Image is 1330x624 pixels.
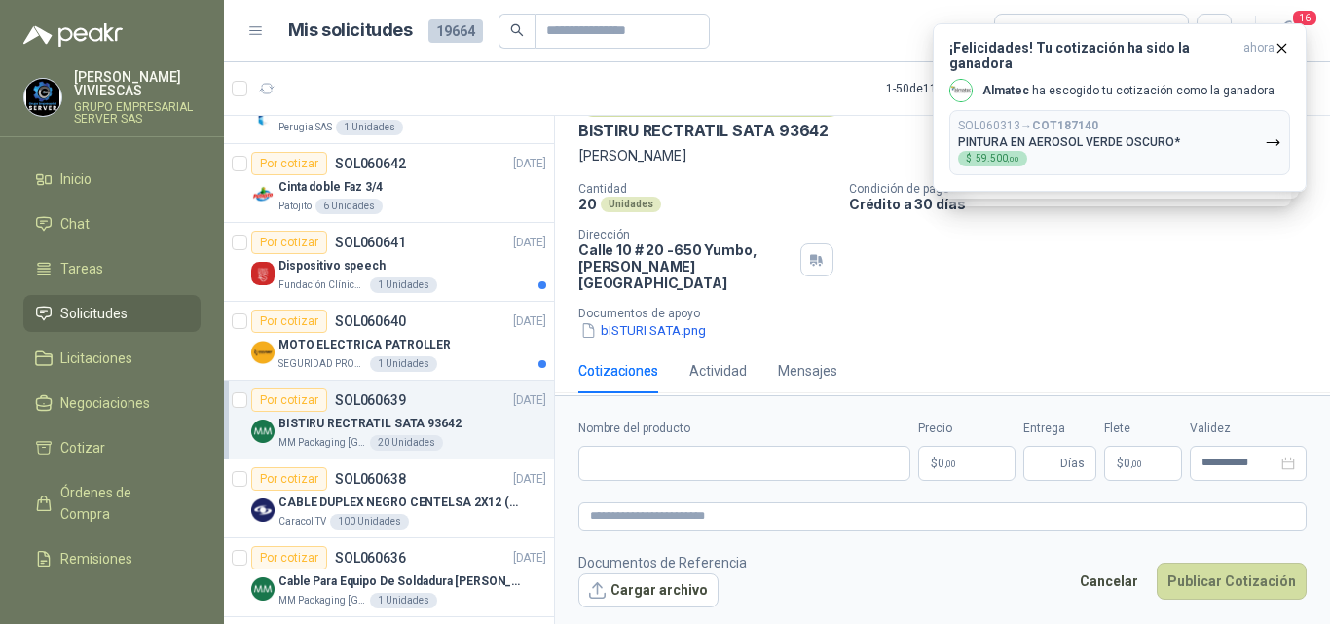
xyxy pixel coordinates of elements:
div: Actividad [689,360,747,382]
span: 0 [1124,458,1142,469]
img: Company Logo [251,104,275,128]
p: SOL060642 [335,157,406,170]
span: Tareas [60,258,103,279]
a: Por cotizarSOL060642[DATE] Company LogoCinta doble Faz 3/4Patojito6 Unidades [224,144,554,223]
span: Días [1060,447,1085,480]
p: [DATE] [513,391,546,410]
button: ¡Felicidades! Tu cotización ha sido la ganadoraahora Company LogoAlmatec ha escogido tu cotizació... [933,23,1307,192]
div: $ [958,151,1027,166]
span: Negociaciones [60,392,150,414]
div: Unidades [601,197,661,212]
p: Documentos de apoyo [578,307,1322,320]
p: Cinta doble Faz 3/4 [278,178,383,197]
a: Solicitudes [23,295,201,332]
span: Inicio [60,168,92,190]
p: BISTIRU RECTRATIL SATA 93642 [578,121,829,141]
span: ,00 [1008,155,1019,164]
p: SOL060640 [335,314,406,328]
span: Cotizar [60,437,105,459]
button: SOL060313→COT187140PINTURA EN AEROSOL VERDE OSCURO*$59.500,00 [949,110,1290,175]
span: ,00 [1130,459,1142,469]
p: CABLE DUPLEX NEGRO CENTELSA 2X12 (COLOR NEGRO) [278,494,521,512]
a: Por cotizarSOL060641[DATE] Company LogoDispositivo speechFundación Clínica Shaio1 Unidades [224,223,554,302]
div: 1 Unidades [336,120,403,135]
img: Company Logo [251,183,275,206]
div: Por cotizar [251,231,327,254]
p: [DATE] [513,155,546,173]
label: Flete [1104,420,1182,438]
a: Tareas [23,250,201,287]
a: Órdenes de Compra [23,474,201,532]
p: Patojito [278,199,312,214]
p: [PERSON_NAME] [578,145,1307,166]
p: $ 0,00 [1104,446,1182,481]
span: Licitaciones [60,348,132,369]
a: Negociaciones [23,385,201,422]
b: COT187140 [1032,119,1098,132]
button: bISTURI SATA.png [578,320,708,341]
img: Logo peakr [23,23,123,47]
div: 100 Unidades [330,514,409,530]
button: Publicar Cotización [1157,563,1307,600]
p: BISTIRU RECTRATIL SATA 93642 [278,415,462,433]
p: Fundación Clínica Shaio [278,277,366,293]
a: Chat [23,205,201,242]
p: Cantidad [578,182,833,196]
p: Documentos de Referencia [578,552,747,573]
a: Remisiones [23,540,201,577]
p: [PERSON_NAME] VIVIESCAS [74,70,201,97]
p: Dispositivo speech [278,257,386,275]
div: Todas [1007,20,1048,42]
div: Por cotizar [251,467,327,491]
div: 1 Unidades [370,593,437,608]
b: Almatec [982,84,1029,97]
span: 0 [938,458,956,469]
div: Por cotizar [251,388,327,412]
p: [DATE] [513,470,546,489]
p: Condición de pago [849,182,1322,196]
p: SOL060639 [335,393,406,407]
img: Company Logo [24,79,61,116]
img: Company Logo [251,577,275,601]
p: SOL060638 [335,472,406,486]
div: Por cotizar [251,152,327,175]
span: Remisiones [60,548,132,569]
a: Inicio [23,161,201,198]
p: Crédito a 30 días [849,196,1322,212]
span: Órdenes de Compra [60,482,182,525]
div: 20 Unidades [370,435,443,451]
img: Company Logo [251,498,275,522]
label: Nombre del producto [578,420,910,438]
h1: Mis solicitudes [288,17,413,45]
button: 16 [1272,14,1307,49]
p: MOTO ELECTRICA PATROLLER [278,336,451,354]
p: MM Packaging [GEOGRAPHIC_DATA] [278,593,366,608]
a: Por cotizarSOL060639[DATE] Company LogoBISTIRU RECTRATIL SATA 93642MM Packaging [GEOGRAPHIC_DATA]... [224,381,554,459]
div: Cotizaciones [578,360,658,382]
p: SOL060313 → [958,119,1098,133]
div: 1 - 50 de 11774 [886,73,1019,104]
label: Precio [918,420,1016,438]
button: Cancelar [1069,563,1149,600]
div: 1 Unidades [370,356,437,372]
span: ahora [1243,40,1275,71]
img: Company Logo [251,341,275,364]
a: Cotizar [23,429,201,466]
label: Validez [1190,420,1307,438]
span: Solicitudes [60,303,128,324]
p: 20 [578,196,597,212]
img: Company Logo [251,262,275,285]
div: Por cotizar [251,310,327,333]
span: 59.500 [976,154,1019,164]
p: SEGURIDAD PROVISER LTDA [278,356,366,372]
p: Calle 10 # 20 -650 Yumbo , [PERSON_NAME][GEOGRAPHIC_DATA] [578,241,793,291]
span: ,00 [944,459,956,469]
p: GRUPO EMPRESARIAL SERVER SAS [74,101,201,125]
a: Por cotizarSOL060640[DATE] Company LogoMOTO ELECTRICA PATROLLERSEGURIDAD PROVISER LTDA1 Unidades [224,302,554,381]
span: $ [1117,458,1124,469]
a: Por cotizarSOL060636[DATE] Company LogoCable Para Equipo De Soldadura [PERSON_NAME]MM Packaging [... [224,538,554,617]
p: [DATE] [513,549,546,568]
p: $0,00 [918,446,1016,481]
div: Mensajes [778,360,837,382]
a: Licitaciones [23,340,201,377]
